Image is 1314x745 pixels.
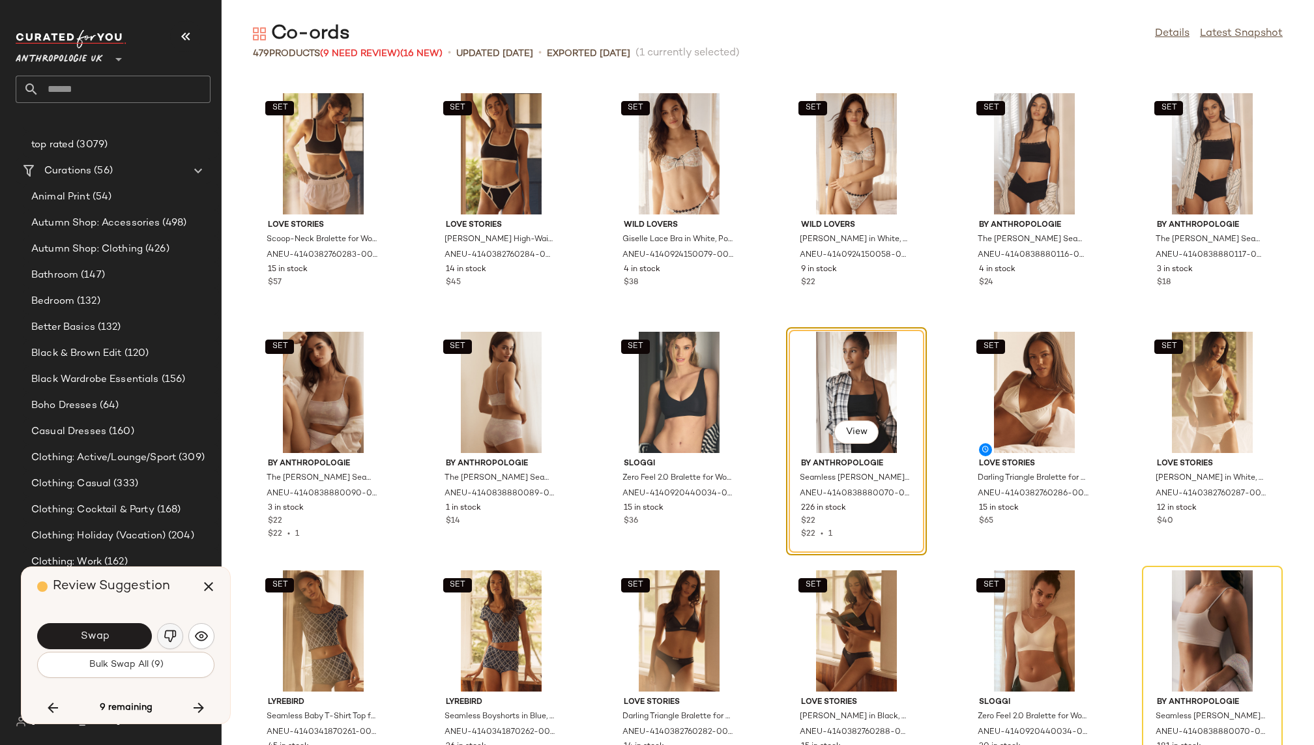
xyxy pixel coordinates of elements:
[635,46,740,61] span: (1 currently selected)
[31,529,166,544] span: Clothing: Holiday (Vacation)
[979,264,1015,276] span: 4 in stock
[979,516,993,527] span: $65
[1156,727,1266,738] span: ANEU-4140838880070-000-013
[446,277,461,289] span: $45
[268,220,379,231] span: Love Stories
[74,294,100,309] span: (132)
[257,332,389,453] img: 4140838880090_053_b
[31,294,74,309] span: Bedroom
[44,164,91,179] span: Curations
[31,346,122,361] span: Black & Brown Edit
[31,216,160,231] span: Autumn Shop: Accessories
[798,578,827,592] button: SET
[798,101,827,115] button: SET
[267,250,377,261] span: ANEU-4140382760283-000-001
[267,473,377,484] span: The [PERSON_NAME] Seamless Square-Neck Bralette for Women in Purple, Nylon/Elastane, Size Large/X...
[1157,516,1173,527] span: $40
[801,264,837,276] span: 9 in stock
[267,488,377,500] span: ANEU-4140838880090-000-053
[31,450,176,465] span: Clothing: Active/Lounge/Sport
[621,578,650,592] button: SET
[88,660,163,670] span: Bulk Swap All (9)
[111,476,138,491] span: (333)
[983,342,999,351] span: SET
[267,711,377,723] span: Seamless Baby T-Shirt Top for Women in Blue, Nylon/Elastane, Size Large/XL by LyreBird at Anthrop...
[624,458,735,470] span: Sloggi
[800,727,911,738] span: ANEU-4140382760288-000-001
[801,277,815,289] span: $22
[1156,711,1266,723] span: Seamless [PERSON_NAME] Second Skin Bralette for Women in White, Nylon/Elastane, Size Small/Medium...
[253,21,350,47] div: Co-ords
[265,340,294,354] button: SET
[160,216,186,231] span: (498)
[622,250,733,261] span: ANEU-4140924150079-000-010
[969,93,1100,214] img: 4140838880116_001_b
[31,424,106,439] span: Casual Dresses
[435,93,567,214] img: 4140382760284_001_b
[80,630,109,643] span: Swap
[90,190,112,205] span: (54)
[800,250,911,261] span: ANEU-4140924150058-000-010
[446,220,557,231] span: Love Stories
[78,268,105,283] span: (147)
[1160,104,1176,113] span: SET
[834,420,878,444] button: View
[800,488,911,500] span: ANEU-4140838880070-000-001
[1156,488,1266,500] span: ANEU-4140382760287-000-011
[613,93,745,214] img: 4140924150079_010_b
[253,27,266,40] img: svg%3e
[16,716,26,727] img: svg%3e
[176,450,205,465] span: (309)
[978,473,1088,484] span: Darling Triangle Bralette for Women in White, Polyester/Elastane, Size 32 c/d by Love Stories at ...
[445,488,555,500] span: ANEU-4140838880089-000-053
[622,727,733,738] span: ANEU-4140382760282-000-001
[976,101,1005,115] button: SET
[31,372,159,387] span: Black Wardrobe Essentials
[978,250,1088,261] span: ANEU-4140838880116-000-001
[31,242,143,257] span: Autumn Shop: Clothing
[445,711,555,723] span: Seamless Boyshorts in Blue, Nylon/Elastane, Size 2XS/XS by LyreBird at Anthropologie
[627,581,643,590] span: SET
[624,277,638,289] span: $38
[268,530,282,538] span: $22
[449,342,465,351] span: SET
[271,581,287,590] span: SET
[627,342,643,351] span: SET
[445,473,555,484] span: The [PERSON_NAME] Seamless Printed Knickers in Purple, Nylon/Elastane, Size 2XS/XS by Anthropologie
[37,652,214,678] button: Bulk Swap All (9)
[538,46,542,61] span: •
[627,104,643,113] span: SET
[268,697,379,708] span: LyreBird
[106,424,134,439] span: (160)
[446,458,557,470] span: By Anthropologie
[53,579,170,593] span: Review Suggestion
[143,242,169,257] span: (426)
[983,581,999,590] span: SET
[268,277,282,289] span: $57
[791,93,922,214] img: 4140924150058_010_b
[791,332,922,453] img: 4140838880070_001_e
[267,234,377,246] span: Scoop-Neck Bralette for Women in Black, Cotton/Elastane, Size Medium by Love Stories at Anthropol...
[166,529,194,544] span: (204)
[801,220,912,231] span: Wild Lovers
[31,190,90,205] span: Animal Print
[978,727,1088,738] span: ANEU-4140920440034-000-010
[624,516,638,527] span: $36
[1156,250,1266,261] span: ANEU-4140838880117-000-001
[1157,503,1197,514] span: 12 in stock
[622,473,733,484] span: Zero Feel 2.0 Bralette for Women in Black, Polyamide/Elastane, Size XS by Sloggi at Anthropologie
[267,727,377,738] span: ANEU-4140341870261-000-041
[31,268,78,283] span: Bathroom
[1154,340,1183,354] button: SET
[95,320,121,335] span: (132)
[1154,101,1183,115] button: SET
[983,104,999,113] span: SET
[1146,93,1278,214] img: 4140838880117_001_b
[1157,458,1268,470] span: Love Stories
[271,104,287,113] span: SET
[446,697,557,708] span: LyreBird
[271,342,287,351] span: SET
[102,555,128,570] span: (162)
[443,578,472,592] button: SET
[268,503,304,514] span: 3 in stock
